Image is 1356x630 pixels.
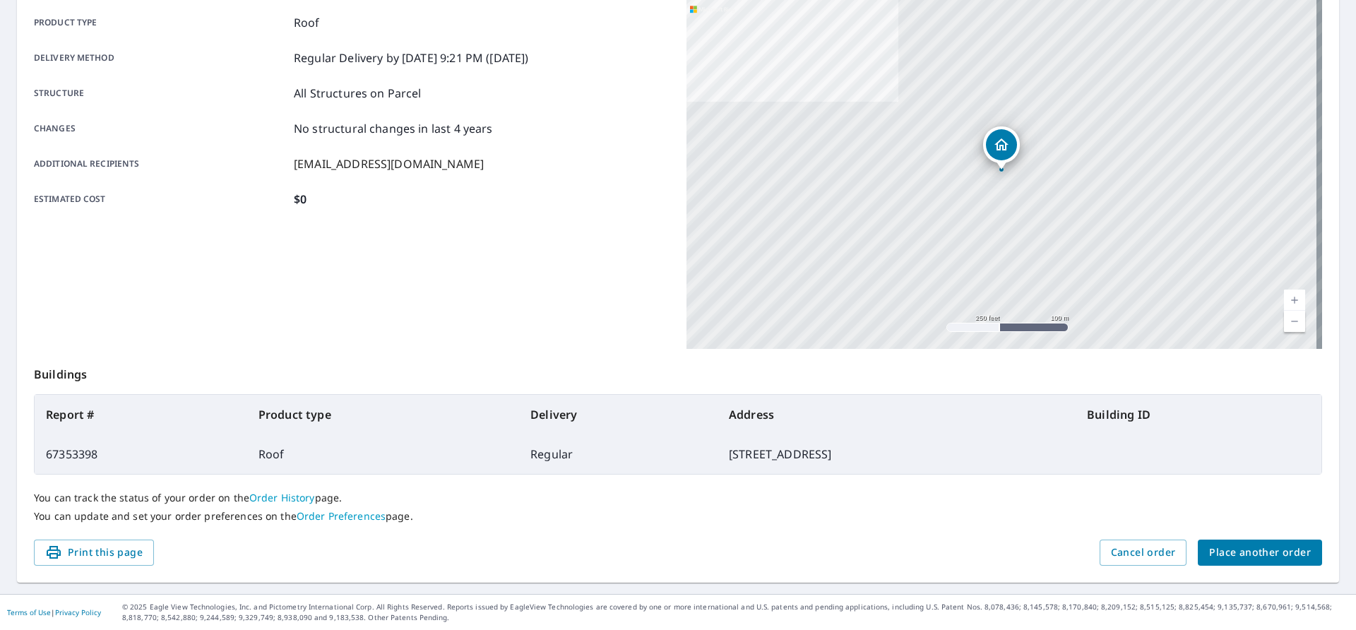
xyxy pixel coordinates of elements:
td: 67353398 [35,434,247,474]
p: Additional recipients [34,155,288,172]
div: Dropped pin, building 1, Residential property, 3068 Grinell Dr Marrero, LA 70072 [983,126,1020,170]
p: Estimated cost [34,191,288,208]
p: You can update and set your order preferences on the page. [34,510,1322,523]
th: Building ID [1076,395,1321,434]
th: Report # [35,395,247,434]
a: Terms of Use [7,607,51,617]
span: Place another order [1209,544,1311,561]
p: $0 [294,191,307,208]
a: Order Preferences [297,509,386,523]
a: Order History [249,491,315,504]
p: Buildings [34,349,1322,394]
p: Regular Delivery by [DATE] 9:21 PM ([DATE]) [294,49,528,66]
th: Delivery [519,395,718,434]
button: Place another order [1198,540,1322,566]
p: Product type [34,14,288,31]
td: [STREET_ADDRESS] [718,434,1076,474]
th: Product type [247,395,519,434]
p: Roof [294,14,320,31]
p: No structural changes in last 4 years [294,120,493,137]
p: Structure [34,85,288,102]
button: Print this page [34,540,154,566]
p: | [7,608,101,617]
th: Address [718,395,1076,434]
button: Cancel order [1100,540,1187,566]
span: Cancel order [1111,544,1176,561]
td: Regular [519,434,718,474]
a: Current Level 17, Zoom In [1284,290,1305,311]
p: You can track the status of your order on the page. [34,492,1322,504]
a: Current Level 17, Zoom Out [1284,311,1305,332]
td: Roof [247,434,519,474]
p: © 2025 Eagle View Technologies, Inc. and Pictometry International Corp. All Rights Reserved. Repo... [122,602,1349,623]
p: [EMAIL_ADDRESS][DOMAIN_NAME] [294,155,484,172]
p: All Structures on Parcel [294,85,422,102]
a: Privacy Policy [55,607,101,617]
p: Delivery method [34,49,288,66]
span: Print this page [45,544,143,561]
p: Changes [34,120,288,137]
